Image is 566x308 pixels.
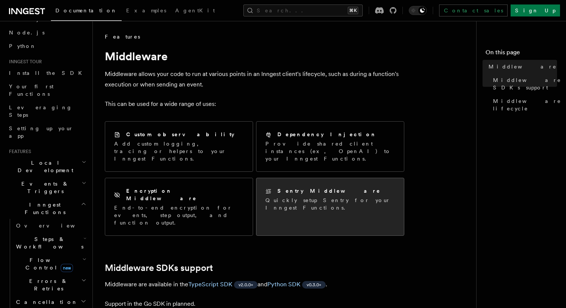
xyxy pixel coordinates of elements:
a: Sentry MiddlewareQuickly setup Sentry for your Inngest Functions. [256,178,404,236]
h2: Encryption Middleware [126,187,244,202]
a: Contact sales [439,4,508,16]
span: Events & Triggers [6,180,82,195]
h1: Middleware [105,49,404,63]
span: v0.3.0+ [307,282,321,288]
span: Steps & Workflows [13,235,83,250]
span: Inngest tour [6,59,42,65]
p: Middleware are available in the and . [105,279,404,290]
span: Middleware [489,63,557,70]
a: TypeScript SDK [188,281,232,288]
span: Middleware SDKs support [493,76,561,91]
span: Features [6,149,31,155]
a: Dependency InjectionProvide shared client instances (ex, OpenAI) to your Inngest Functions. [256,121,404,172]
span: Features [105,33,140,40]
p: End-to-end encryption for events, step output, and function output. [114,204,244,226]
button: Events & Triggers [6,177,88,198]
a: Setting up your app [6,122,88,143]
span: Setting up your app [9,125,73,139]
a: Middleware [486,60,557,73]
p: Quickly setup Sentry for your Inngest Functions. [265,196,395,211]
a: Overview [13,219,88,232]
a: Sign Up [511,4,560,16]
h2: Custom observability [126,131,234,138]
a: Install the SDK [6,66,88,80]
a: Python [6,39,88,53]
a: Middleware SDKs support [490,73,557,94]
span: Errors & Retries [13,277,81,292]
span: new [61,264,73,272]
span: Local Development [6,159,82,174]
span: Flow Control [13,256,82,271]
p: Add custom logging, tracing or helpers to your Inngest Functions. [114,140,244,162]
a: AgentKit [171,2,219,20]
a: Your first Functions [6,80,88,101]
span: Install the SDK [9,70,86,76]
span: Inngest Functions [6,201,81,216]
span: v2.0.0+ [238,282,253,288]
a: Middleware lifecycle [490,94,557,115]
span: Examples [126,7,166,13]
button: Toggle dark mode [409,6,427,15]
button: Errors & Retries [13,274,88,295]
button: Inngest Functions [6,198,88,219]
span: Cancellation [13,298,78,306]
a: Custom observabilityAdd custom logging, tracing or helpers to your Inngest Functions. [105,121,253,172]
button: Steps & Workflows [13,232,88,253]
button: Local Development [6,156,88,177]
button: Search...⌘K [243,4,363,16]
p: Middleware allows your code to run at various points in an Inngest client's lifecycle, such as du... [105,69,404,90]
button: Flow Controlnew [13,253,88,274]
span: Leveraging Steps [9,104,72,118]
a: Documentation [51,2,122,21]
span: Node.js [9,30,45,36]
span: AgentKit [175,7,215,13]
a: Leveraging Steps [6,101,88,122]
kbd: ⌘K [348,7,358,14]
a: Encryption MiddlewareEnd-to-end encryption for events, step output, and function output. [105,178,253,236]
h2: Sentry Middleware [277,187,381,195]
span: Middleware lifecycle [493,97,561,112]
span: Overview [16,223,93,229]
h4: On this page [486,48,557,60]
a: Examples [122,2,171,20]
a: Node.js [6,26,88,39]
h2: Dependency Injection [277,131,377,138]
a: Middleware SDKs support [105,263,213,273]
span: Your first Functions [9,83,54,97]
span: Documentation [55,7,117,13]
p: Provide shared client instances (ex, OpenAI) to your Inngest Functions. [265,140,395,162]
p: This can be used for a wide range of uses: [105,99,404,109]
span: Python [9,43,36,49]
a: Python SDK [267,281,301,288]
